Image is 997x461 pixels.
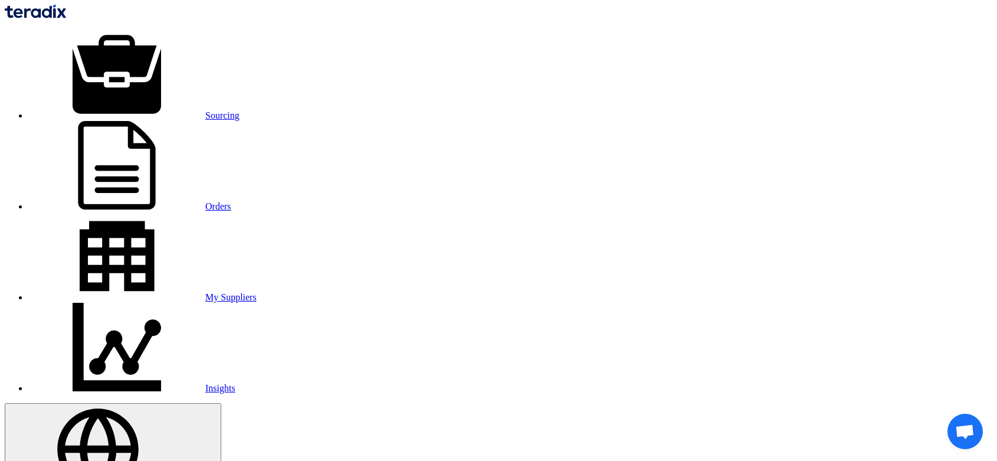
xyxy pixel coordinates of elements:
[28,383,235,393] a: Insights
[5,5,66,18] img: Teradix logo
[28,201,231,211] a: Orders
[28,110,240,120] a: Sourcing
[947,414,983,449] a: Open chat
[28,292,257,302] a: My Suppliers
